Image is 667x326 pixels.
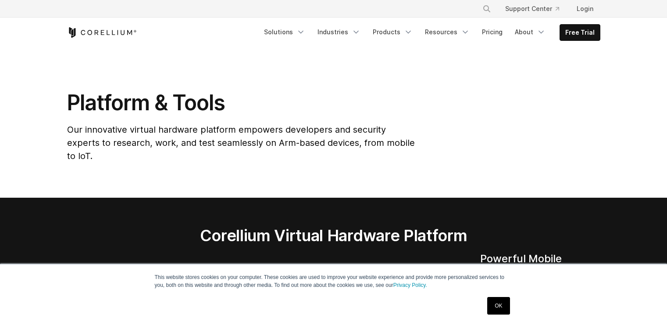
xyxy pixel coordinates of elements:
[393,282,427,288] a: Privacy Policy.
[570,1,600,17] a: Login
[487,297,510,315] a: OK
[259,24,600,41] div: Navigation Menu
[155,273,513,289] p: This website stores cookies on your computer. These cookies are used to improve your website expe...
[367,24,418,40] a: Products
[477,24,508,40] a: Pricing
[67,90,417,116] h1: Platform & Tools
[498,1,566,17] a: Support Center
[259,24,310,40] a: Solutions
[420,24,475,40] a: Resources
[510,24,551,40] a: About
[472,1,600,17] div: Navigation Menu
[312,24,366,40] a: Industries
[480,252,600,292] h4: Powerful Mobile Testing Automation Tools
[560,25,600,40] a: Free Trial
[479,1,495,17] button: Search
[67,124,415,161] span: Our innovative virtual hardware platform empowers developers and security experts to research, wo...
[67,27,137,38] a: Corellium Home
[159,226,508,245] h2: Corellium Virtual Hardware Platform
